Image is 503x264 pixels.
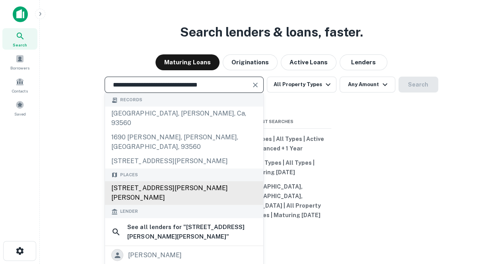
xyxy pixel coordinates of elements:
[281,54,336,70] button: Active Loans
[128,249,181,261] div: [PERSON_NAME]
[155,54,219,70] button: Maturing Loans
[2,51,37,73] a: Borrowers
[463,200,503,239] iframe: Chat Widget
[120,172,138,178] span: Places
[105,106,263,130] div: [GEOGRAPHIC_DATA], [PERSON_NAME], ca, 93560
[10,65,29,71] span: Borrowers
[12,88,28,94] span: Contacts
[120,208,138,215] span: Lender
[120,97,142,104] span: Records
[105,181,263,205] div: [STREET_ADDRESS][PERSON_NAME][PERSON_NAME]
[105,247,263,264] a: [PERSON_NAME]
[212,179,331,222] button: [GEOGRAPHIC_DATA], [GEOGRAPHIC_DATA], [GEOGRAPHIC_DATA] | All Property Types | All Types | Maturi...
[2,28,37,50] a: Search
[2,74,37,96] a: Contacts
[14,111,26,117] span: Saved
[212,132,331,156] button: All Property Types | All Types | Active Last Financed + 1 Year
[180,23,363,42] h3: Search lenders & loans, faster.
[340,54,387,70] button: Lenders
[2,97,37,119] a: Saved
[212,118,331,125] span: Recent Searches
[105,154,263,168] div: [STREET_ADDRESS][PERSON_NAME]
[223,54,278,70] button: Originations
[250,79,261,91] button: Clear
[267,77,336,92] button: All Property Types
[212,156,331,179] button: All Property Types | All Types | Maturing [DATE]
[127,222,257,241] h6: See all lenders for " [STREET_ADDRESS][PERSON_NAME][PERSON_NAME] "
[105,130,263,154] div: 1690 [PERSON_NAME], [PERSON_NAME], [GEOGRAPHIC_DATA], 93560
[340,77,395,92] button: Any Amount
[13,42,27,48] span: Search
[13,6,28,22] img: capitalize-icon.png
